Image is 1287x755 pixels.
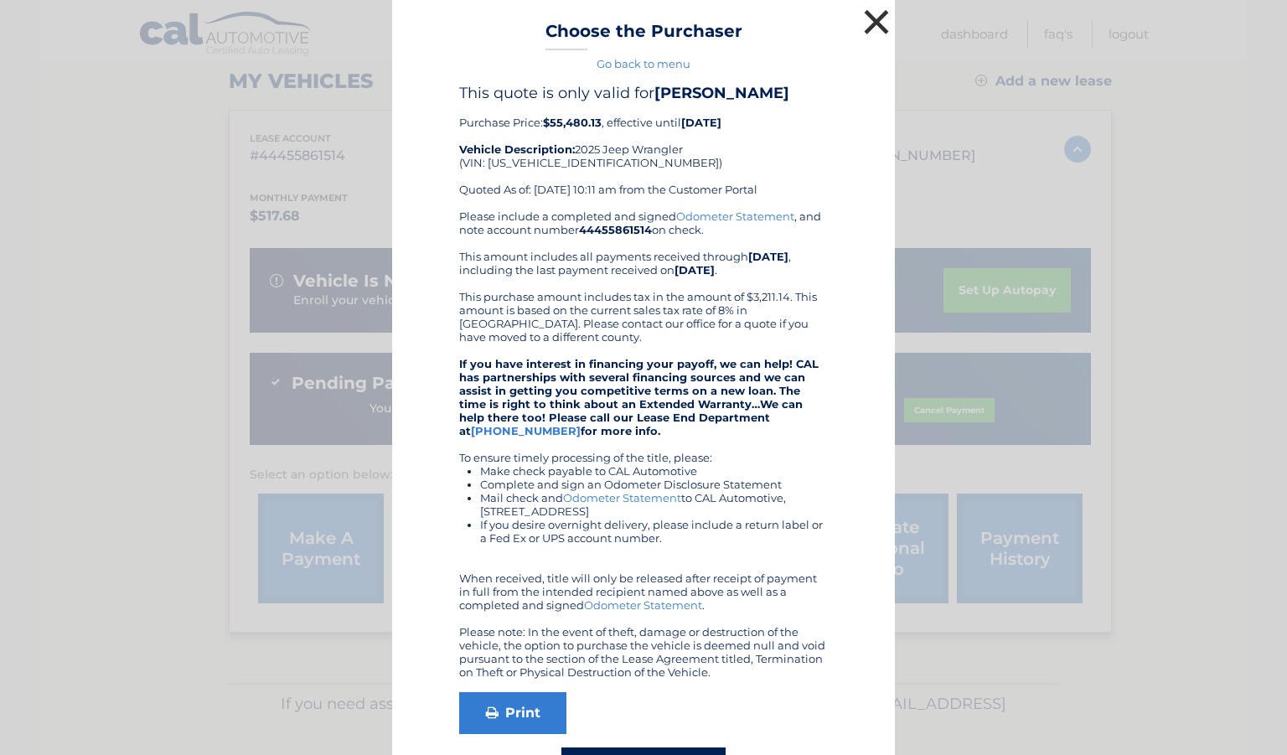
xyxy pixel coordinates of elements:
strong: Vehicle Description: [459,142,575,156]
h4: This quote is only valid for [459,84,828,102]
h3: Choose the Purchaser [545,21,742,50]
b: [PERSON_NAME] [654,84,789,102]
strong: If you have interest in financing your payoff, we can help! CAL has partnerships with several fin... [459,357,819,437]
a: Odometer Statement [584,598,702,612]
li: If you desire overnight delivery, please include a return label or a Fed Ex or UPS account number. [480,518,828,545]
li: Complete and sign an Odometer Disclosure Statement [480,478,828,491]
b: [DATE] [675,263,715,277]
a: Go back to menu [597,57,690,70]
a: Odometer Statement [676,209,794,223]
a: Odometer Statement [563,491,681,504]
b: $55,480.13 [543,116,602,129]
b: 44455861514 [579,223,652,236]
b: [DATE] [681,116,721,129]
b: [DATE] [748,250,788,263]
div: Please include a completed and signed , and note account number on check. This amount includes al... [459,209,828,679]
a: Print [459,692,566,734]
li: Make check payable to CAL Automotive [480,464,828,478]
a: [PHONE_NUMBER] [471,424,581,437]
li: Mail check and to CAL Automotive, [STREET_ADDRESS] [480,491,828,518]
div: Purchase Price: , effective until 2025 Jeep Wrangler (VIN: [US_VEHICLE_IDENTIFICATION_NUMBER]) Qu... [459,84,828,209]
button: × [860,5,893,39]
